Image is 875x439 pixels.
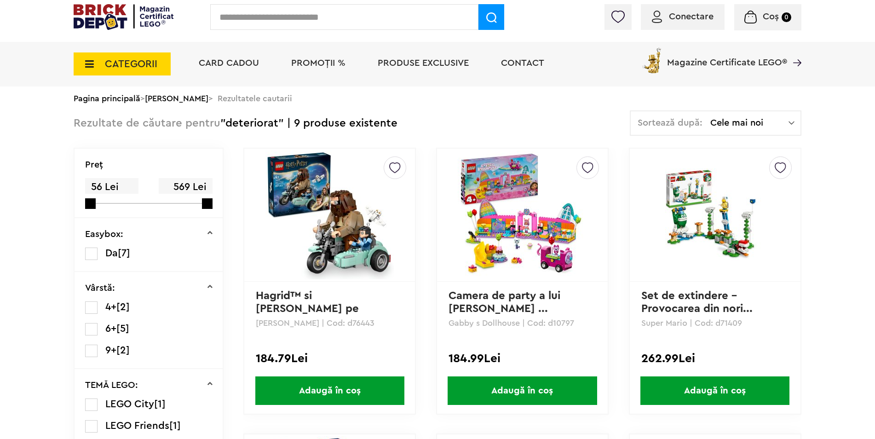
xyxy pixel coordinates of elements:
span: [1] [169,421,181,431]
img: Set de extindere - Provocarea din nori a lui Big Spike - Ambalaj deteriorat [650,168,779,261]
span: [2] [116,345,130,355]
span: LEGO Friends [105,421,169,431]
span: Magazine Certificate LEGO® [667,46,787,67]
a: Produse exclusive [378,58,469,68]
span: LEGO City [105,399,154,409]
span: Conectare [669,12,714,21]
span: [2] [116,302,130,312]
span: 6+ [105,323,116,334]
div: 184.99Lei [449,352,596,364]
a: Pagina principală [74,94,140,103]
span: Adaugă în coș [255,376,404,405]
a: Set de extindere - Provocarea din nori... [641,290,753,314]
div: "deteriorat" | 9 produse existente [74,110,397,137]
span: Sortează după: [638,118,702,127]
p: Preţ [85,160,103,169]
p: Vârstă: [85,283,115,293]
p: Easybox: [85,230,123,239]
span: Adaugă în coș [448,376,597,405]
a: Contact [501,58,544,68]
a: Magazine Certificate LEGO® [787,46,801,55]
a: Card Cadou [199,58,259,68]
div: > > Rezultatele cautarii [74,87,801,110]
span: [1] [154,399,166,409]
p: TEMĂ LEGO: [85,381,138,390]
a: Adaugă în coș [630,376,800,405]
span: 4+ [105,302,116,312]
span: CATEGORII [105,59,157,69]
p: [PERSON_NAME] | Cod: d76443 [256,319,403,327]
a: Adaugă în coș [437,376,608,405]
span: Adaugă în coș [640,376,789,405]
img: Hagrid™ si Harry pe motocicleta - Ambalaj deteriorat [265,150,394,279]
span: Coș [763,12,779,21]
small: 0 [782,12,791,22]
p: Super Mario | Cod: d71409 [641,319,789,327]
span: 56 Lei [85,178,138,196]
span: Da [105,248,118,258]
div: 262.99Lei [641,352,789,364]
a: Camera de party a lui [PERSON_NAME] ... [449,290,564,314]
a: Conectare [652,12,714,21]
img: Camera de party a lui Gabby - Ambalaj deteriorat [458,150,587,279]
a: [PERSON_NAME] [145,94,208,103]
div: 184.79Lei [256,352,403,364]
span: Rezultate de căutare pentru [74,118,220,129]
span: [5] [116,323,129,334]
a: Hagrid™ si [PERSON_NAME] pe motocicleta - Amba... [256,290,369,327]
a: PROMOȚII % [291,58,345,68]
span: [7] [118,248,130,258]
a: Adaugă în coș [244,376,415,405]
span: Cele mai noi [710,118,789,127]
p: Gabby s Dollhouse | Cod: d10797 [449,319,596,327]
span: 9+ [105,345,116,355]
span: 569 Lei [159,178,212,196]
